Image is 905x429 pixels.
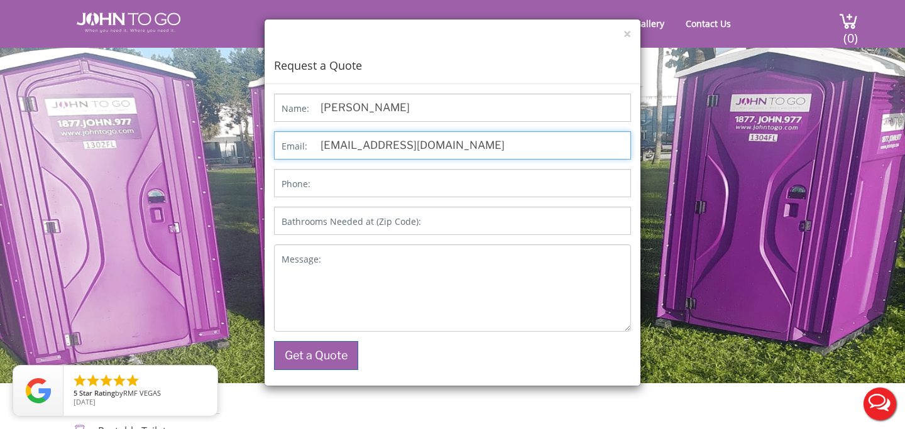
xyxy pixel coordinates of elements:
[282,253,321,266] label: Message:
[99,373,114,388] li: 
[282,178,310,190] label: Phone:
[72,373,87,388] li: 
[112,373,127,388] li: 
[26,378,51,403] img: Review Rating
[74,397,96,406] span: [DATE]
[282,102,309,115] label: Name:
[74,389,207,398] span: by
[274,341,358,370] button: Get a Quote
[282,215,421,228] label: Bathrooms Needed at (Zip Code):
[282,140,307,153] label: Email:
[123,388,161,398] span: RMF VEGAS
[274,41,631,74] h4: Request a Quote
[623,28,631,41] button: ×
[85,373,101,388] li: 
[855,379,905,429] button: Live Chat
[79,388,115,398] span: Star Rating
[74,388,77,398] span: 5
[125,373,140,388] li: 
[265,84,640,386] form: Contact form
